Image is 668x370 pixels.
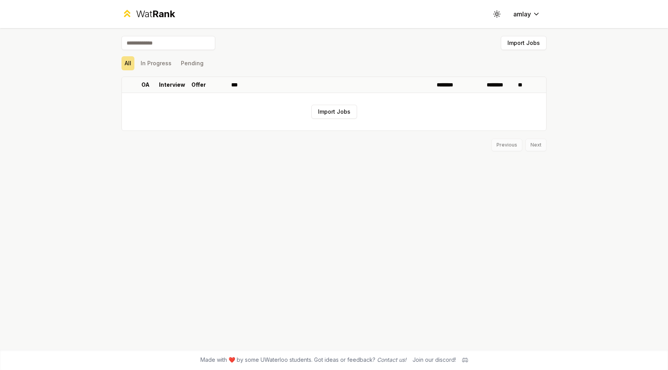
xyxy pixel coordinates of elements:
[121,56,134,70] button: All
[501,36,547,50] button: Import Jobs
[141,81,150,89] p: OA
[311,105,357,119] button: Import Jobs
[513,9,531,19] span: amlay
[377,356,406,363] a: Contact us!
[152,8,175,20] span: Rank
[121,8,175,20] a: WatRank
[507,7,547,21] button: amlay
[200,356,406,364] span: Made with ❤️ by some UWaterloo students. Got ideas or feedback?
[136,8,175,20] div: Wat
[413,356,456,364] div: Join our discord!
[191,81,206,89] p: Offer
[159,81,185,89] p: Interview
[178,56,207,70] button: Pending
[138,56,175,70] button: In Progress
